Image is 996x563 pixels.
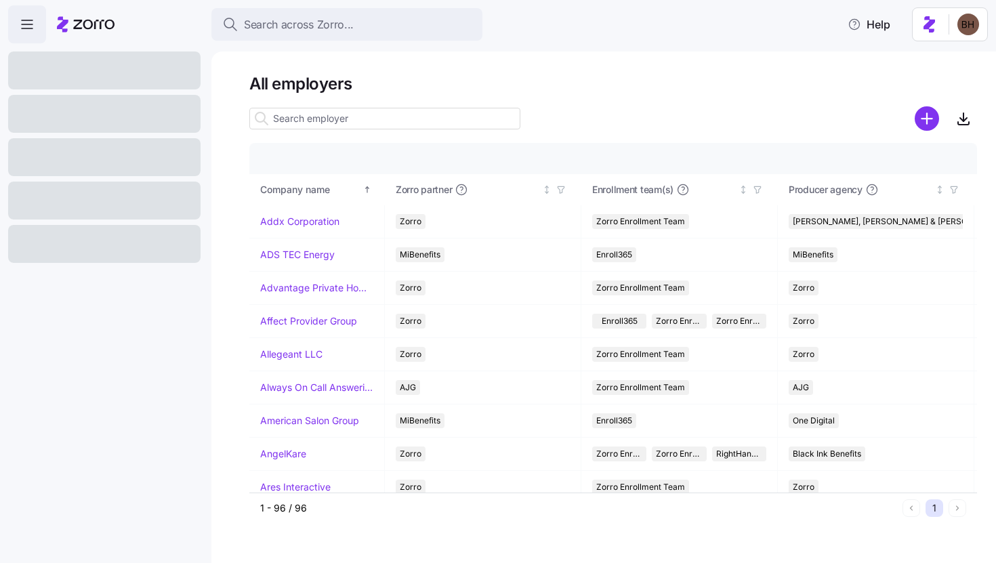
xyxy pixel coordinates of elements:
[400,480,421,495] span: Zorro
[211,8,482,41] button: Search across Zorro...
[260,281,373,295] a: Advantage Private Home Care
[362,185,372,194] div: Sorted ascending
[260,182,360,197] div: Company name
[793,280,814,295] span: Zorro
[596,480,685,495] span: Zorro Enrollment Team
[949,499,966,517] button: Next page
[793,413,835,428] span: One Digital
[260,381,373,394] a: Always On Call Answering Service
[789,183,863,196] span: Producer agency
[400,347,421,362] span: Zorro
[793,347,814,362] span: Zorro
[793,314,814,329] span: Zorro
[249,73,977,94] h1: All employers
[400,314,421,329] span: Zorro
[656,446,702,461] span: Zorro Enrollment Experts
[716,446,762,461] span: RightHandMan Financial
[957,14,979,35] img: c3c218ad70e66eeb89914ccc98a2927c
[244,16,354,33] span: Search across Zorro...
[596,380,685,395] span: Zorro Enrollment Team
[793,247,833,262] span: MiBenefits
[596,413,632,428] span: Enroll365
[596,280,685,295] span: Zorro Enrollment Team
[915,106,939,131] svg: add icon
[400,247,440,262] span: MiBenefits
[260,480,331,494] a: Ares Interactive
[400,413,440,428] span: MiBenefits
[778,174,974,205] th: Producer agencyNot sorted
[739,185,748,194] div: Not sorted
[592,183,673,196] span: Enrollment team(s)
[249,108,520,129] input: Search employer
[396,183,452,196] span: Zorro partner
[935,185,945,194] div: Not sorted
[542,185,552,194] div: Not sorted
[400,446,421,461] span: Zorro
[260,348,323,361] a: Allegeant LLC
[260,501,897,515] div: 1 - 96 / 96
[848,16,890,33] span: Help
[596,446,642,461] span: Zorro Enrollment Team
[400,380,416,395] span: AJG
[596,247,632,262] span: Enroll365
[837,11,901,38] button: Help
[260,248,335,262] a: ADS TEC Energy
[260,314,357,328] a: Affect Provider Group
[260,447,306,461] a: AngelKare
[793,480,814,495] span: Zorro
[793,446,861,461] span: Black Ink Benefits
[602,314,638,329] span: Enroll365
[249,174,385,205] th: Company nameSorted ascending
[716,314,762,329] span: Zorro Enrollment Experts
[385,174,581,205] th: Zorro partnerNot sorted
[260,414,359,428] a: American Salon Group
[793,380,809,395] span: AJG
[400,214,421,229] span: Zorro
[902,499,920,517] button: Previous page
[596,347,685,362] span: Zorro Enrollment Team
[581,174,778,205] th: Enrollment team(s)Not sorted
[260,215,339,228] a: Addx Corporation
[596,214,685,229] span: Zorro Enrollment Team
[400,280,421,295] span: Zorro
[926,499,943,517] button: 1
[656,314,702,329] span: Zorro Enrollment Team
